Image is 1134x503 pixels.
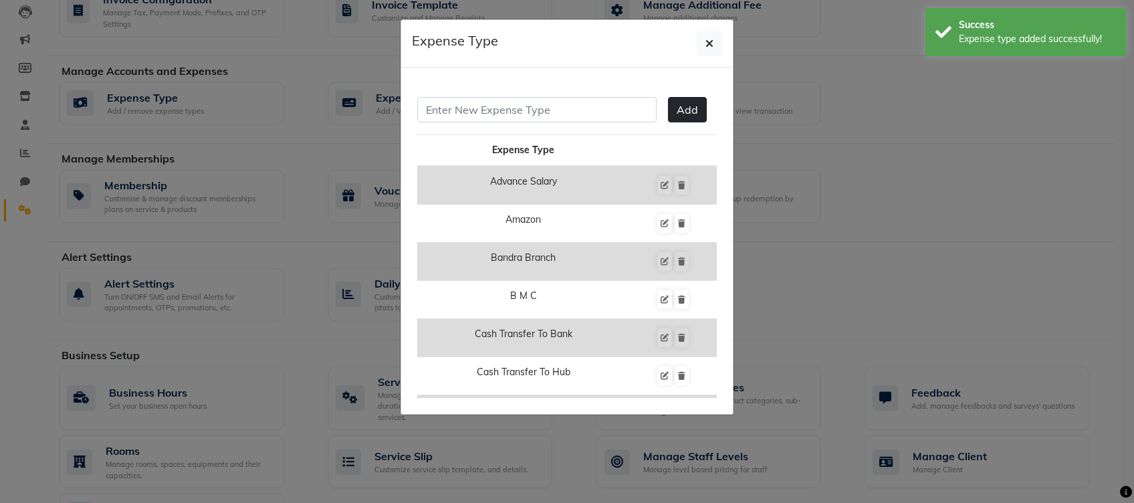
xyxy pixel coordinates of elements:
[417,357,630,395] td: Cash Transfer To Hub
[417,166,630,205] td: Advance Salary
[417,319,630,357] td: Cash Transfer To Bank
[417,135,630,167] th: Expense Type
[417,205,630,243] td: Amazon
[677,103,698,116] span: Add
[417,281,630,319] td: B M C
[959,32,1116,46] div: Expense type added successfully!
[959,18,1116,32] div: Success
[668,97,707,122] button: Add
[417,97,657,122] input: Enter New Expense Type
[412,31,498,51] h5: Expense Type
[417,243,630,281] td: Bandra Branch
[417,395,630,433] td: Chemist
